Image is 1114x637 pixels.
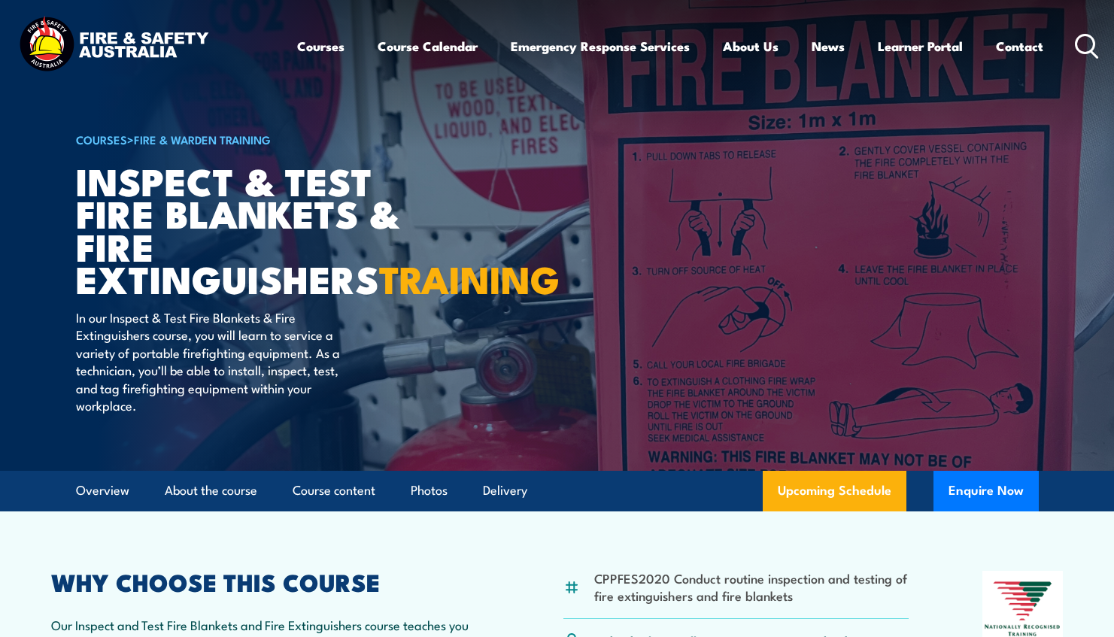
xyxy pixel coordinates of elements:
[134,131,271,147] a: Fire & Warden Training
[763,471,906,511] a: Upcoming Schedule
[76,308,351,414] p: In our Inspect & Test Fire Blankets & Fire Extinguishers course, you will learn to service a vari...
[878,26,963,66] a: Learner Portal
[293,471,375,511] a: Course content
[76,130,448,148] h6: >
[76,131,127,147] a: COURSES
[483,471,527,511] a: Delivery
[812,26,845,66] a: News
[76,164,448,294] h1: Inspect & Test Fire Blankets & Fire Extinguishers
[51,571,490,592] h2: WHY CHOOSE THIS COURSE
[723,26,779,66] a: About Us
[379,249,560,307] strong: TRAINING
[297,26,345,66] a: Courses
[165,471,257,511] a: About the course
[511,26,690,66] a: Emergency Response Services
[996,26,1043,66] a: Contact
[76,471,129,511] a: Overview
[411,471,448,511] a: Photos
[594,569,909,605] li: CPPFES2020 Conduct routine inspection and testing of fire extinguishers and fire blankets
[933,471,1039,511] button: Enquire Now
[378,26,478,66] a: Course Calendar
